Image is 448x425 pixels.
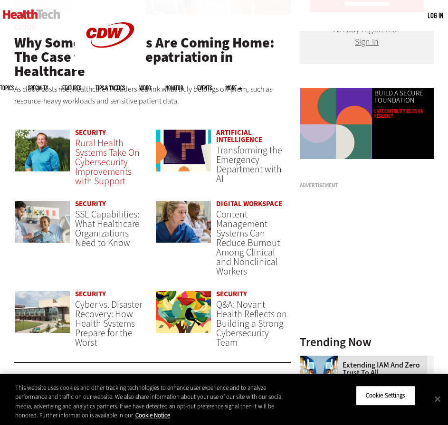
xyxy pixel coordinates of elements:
a: Jim Roeder [14,129,70,181]
button: Cookie Settings [356,386,415,406]
a: Care continuity relies on resiliency. [374,109,431,118]
a: Cyber vs. Disaster Recovery: How Health Systems Prepare for the Worst [75,298,142,349]
a: Doctor speaking with patient [14,200,70,252]
a: CDW [75,63,146,73]
a: illustration of question mark [155,129,211,181]
a: Artificial Intelligence [216,128,262,144]
a: Security [75,289,106,299]
div: This website uses cookies and other tracking technologies to enhance user experience and to analy... [15,383,293,420]
a: Digital Workspace [216,199,282,208]
a: abstract image of woman with pixelated face [300,356,343,363]
div: User menu [428,10,443,20]
button: Close [427,388,448,409]
a: Video [139,85,151,91]
a: SSE Capabilities: What Healthcare Organizations Need to Know [75,208,140,249]
a: MonITor [165,85,183,91]
a: More information about your privacy [135,411,170,419]
a: Security [75,128,106,137]
img: Doctor speaking with patient [14,200,70,243]
a: Q&A: Novant Health Reflects on Building a Strong Cybersecurity Team [216,298,287,349]
img: abstract image of woman with pixelated face [300,356,338,394]
h3: Trending Now [300,336,434,348]
img: Jim Roeder [14,129,70,172]
img: illustration of question mark [155,129,211,172]
a: Log in [428,11,443,19]
a: BUILD A SECURE FOUNDATION [374,90,431,104]
a: Events [197,85,212,91]
a: nurses talk in front of desktop computer [155,200,211,252]
img: nurses talk in front of desktop computer [155,200,211,243]
a: abstract illustration of a tree [155,291,211,342]
img: abstract illustration of a tree [155,291,211,333]
a: Tips & Tactics [95,85,125,91]
a: Security [216,289,247,299]
a: Features [62,85,81,91]
a: Content Management Systems Can Reduce Burnout Among Clinical and Nonclinical Workers [216,208,280,278]
img: Colorful animated shapes [300,88,372,160]
img: Home [3,9,60,19]
iframe: advertisement [300,192,442,311]
h3: Advertisement [300,183,434,188]
span: Specialty [28,85,48,91]
span: More [226,85,242,91]
img: University of Vermont Medical Center’s main campus [14,291,70,333]
a: Transforming the Emergency Department with AI [216,144,282,185]
a: Security [75,199,106,208]
a: Extending IAM and Zero Trust to All Administrative Accounts [300,361,428,384]
a: Rural Health Systems Take On Cybersecurity Improvements with Support [75,137,140,188]
a: University of Vermont Medical Center’s main campus [14,291,70,342]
